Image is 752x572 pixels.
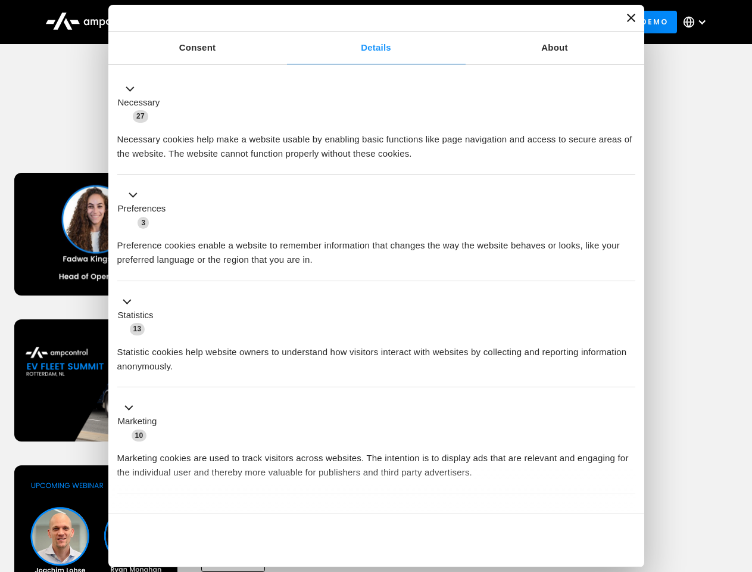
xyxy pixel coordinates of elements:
span: 13 [130,323,145,335]
label: Statistics [118,309,154,322]
button: Close banner [627,14,635,22]
label: Preferences [118,202,166,216]
a: About [466,32,644,64]
a: Consent [108,32,287,64]
label: Marketing [118,415,157,428]
button: Okay [464,523,635,558]
button: Preferences (3) [117,188,173,230]
button: Marketing (10) [117,401,164,443]
label: Necessary [118,96,160,110]
div: Statistic cookies help website owners to understand how visitors interact with websites by collec... [117,336,635,374]
div: Preference cookies enable a website to remember information that changes the way the website beha... [117,229,635,267]
span: 2 [196,509,208,521]
span: 3 [138,217,149,229]
a: Details [287,32,466,64]
button: Statistics (13) [117,294,161,336]
div: Marketing cookies are used to track visitors across websites. The intention is to display ads tha... [117,442,635,480]
button: Unclassified (2) [117,507,215,522]
button: Necessary (27) [117,82,167,123]
span: 27 [133,110,148,122]
span: 10 [132,430,147,442]
div: Necessary cookies help make a website usable by enabling basic functions like page navigation and... [117,123,635,161]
